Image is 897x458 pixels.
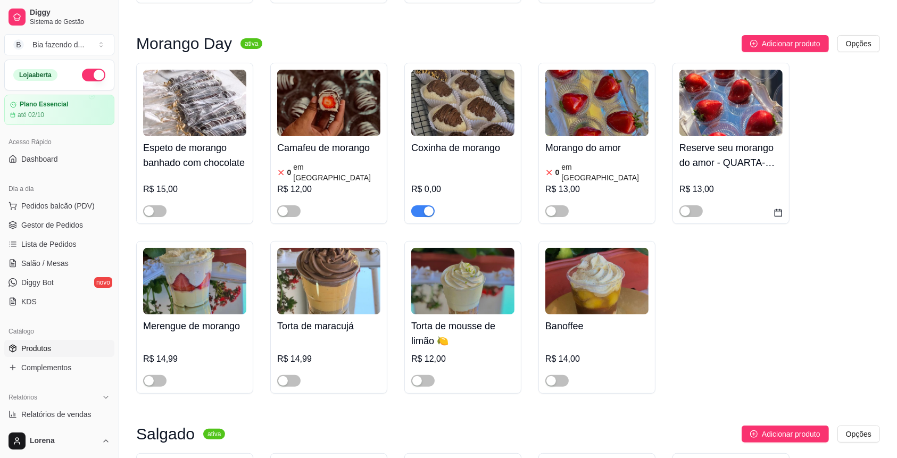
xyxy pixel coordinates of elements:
img: product-image [277,248,380,314]
span: Adicionar produto [762,428,820,440]
span: Salão / Mesas [21,258,69,269]
img: product-image [143,248,246,314]
span: KDS [21,296,37,307]
a: DiggySistema de Gestão [4,4,114,30]
span: Adicionar produto [762,38,820,49]
a: Produtos [4,340,114,357]
h3: Salgado [136,428,195,440]
div: Acesso Rápido [4,134,114,151]
span: plus-circle [750,40,758,47]
a: Dashboard [4,151,114,168]
h3: Morango Day [136,37,232,50]
button: Opções [837,426,880,443]
span: Pedidos balcão (PDV) [21,201,95,211]
div: R$ 12,00 [277,183,380,196]
h4: Torta de mousse de limão 🍋 [411,319,514,348]
button: Adicionar produto [742,426,829,443]
div: Catálogo [4,323,114,340]
h4: Coxinha de morango [411,140,514,155]
button: Opções [837,35,880,52]
h4: Espeto de morango banhado com chocolate [143,140,246,170]
span: Produtos [21,343,51,354]
img: product-image [143,70,246,136]
span: calendar [774,209,783,217]
a: Lista de Pedidos [4,236,114,253]
span: Relatórios [9,393,37,402]
button: Alterar Status [82,69,105,81]
span: Diggy Bot [21,277,54,288]
h4: Merengue de morango [143,319,246,334]
div: R$ 13,00 [679,183,783,196]
article: 0 [287,167,292,178]
button: Adicionar produto [742,35,829,52]
div: R$ 14,99 [277,353,380,365]
article: em [GEOGRAPHIC_DATA] [293,162,380,183]
div: R$ 15,00 [143,183,246,196]
span: Complementos [21,362,71,373]
div: Bia fazendo d ... [32,39,84,50]
span: Lista de Pedidos [21,239,77,249]
h4: Morango do amor [545,140,649,155]
a: KDS [4,293,114,310]
a: Complementos [4,359,114,376]
img: product-image [411,248,514,314]
span: Opções [846,428,871,440]
span: Opções [846,38,871,49]
h4: Camafeu de morango [277,140,380,155]
img: product-image [545,70,649,136]
sup: ativa [240,38,262,49]
article: 0 [555,167,560,178]
img: product-image [277,70,380,136]
div: R$ 13,00 [545,183,649,196]
a: Gestor de Pedidos [4,216,114,234]
span: B [13,39,24,50]
button: Lorena [4,428,114,454]
div: R$ 12,00 [411,353,514,365]
span: Lorena [30,436,97,446]
sup: ativa [203,429,225,439]
span: plus-circle [750,430,758,438]
a: Salão / Mesas [4,255,114,272]
article: até 02/10 [18,111,44,119]
div: R$ 0,00 [411,183,514,196]
div: Loja aberta [13,69,57,81]
a: Diggy Botnovo [4,274,114,291]
span: Gestor de Pedidos [21,220,83,230]
button: Pedidos balcão (PDV) [4,197,114,214]
div: R$ 14,00 [545,353,649,365]
h4: Banoffee [545,319,649,334]
img: product-image [679,70,783,136]
a: Relatórios de vendas [4,406,114,423]
span: Relatórios de vendas [21,409,92,420]
h4: Torta de maracujá [277,319,380,334]
article: em [GEOGRAPHIC_DATA] [561,162,649,183]
span: Sistema de Gestão [30,18,110,26]
article: Plano Essencial [20,101,68,109]
img: product-image [411,70,514,136]
div: Dia a dia [4,180,114,197]
span: Diggy [30,8,110,18]
div: R$ 14,99 [143,353,246,365]
button: Select a team [4,34,114,55]
span: Dashboard [21,154,58,164]
a: Plano Essencialaté 02/10 [4,95,114,125]
img: product-image [545,248,649,314]
h4: Reserve seu morango do amor - QUARTA-FEIRA [679,140,783,170]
